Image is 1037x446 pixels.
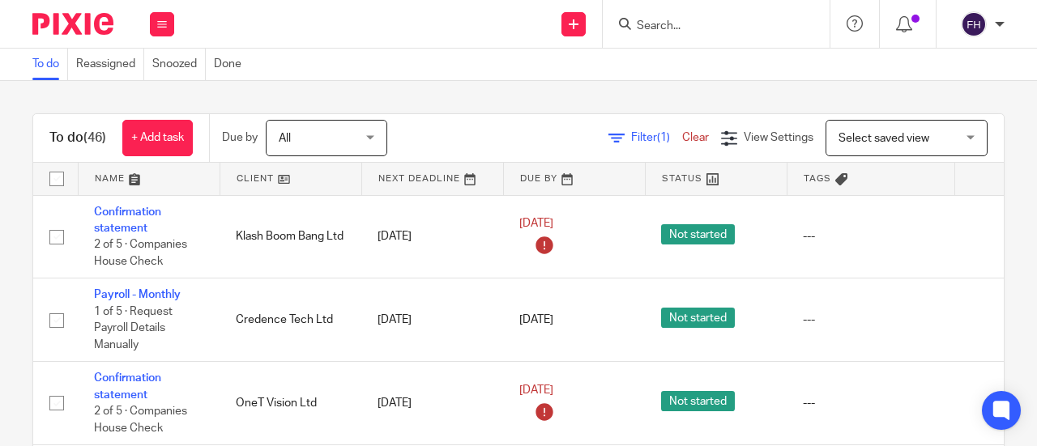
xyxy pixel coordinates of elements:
a: Snoozed [152,49,206,80]
span: [DATE] [519,314,553,325]
a: Confirmation statement [94,372,161,400]
span: 2 of 5 · Companies House Check [94,239,187,267]
a: Payroll - Monthly [94,289,181,300]
div: --- [803,312,938,328]
span: (46) [83,131,106,144]
span: Not started [661,224,735,244]
span: Not started [661,308,735,328]
td: OneT Vision Ltd [220,362,361,445]
span: [DATE] [519,384,553,396]
div: --- [803,395,938,411]
span: Not started [661,391,735,411]
td: [DATE] [361,278,503,362]
h1: To do [49,130,106,147]
td: Klash Boom Bang Ltd [220,195,361,278]
a: Done [214,49,250,80]
img: svg%3E [961,11,987,37]
td: [DATE] [361,195,503,278]
span: 1 of 5 · Request Payroll Details Manually [94,306,173,350]
span: [DATE] [519,218,553,229]
p: Due by [222,130,258,146]
input: Search [635,19,781,34]
span: All [279,133,291,144]
span: Filter [631,132,682,143]
td: Credence Tech Ltd [220,278,361,362]
a: + Add task [122,120,193,156]
a: Clear [682,132,709,143]
div: --- [803,228,938,244]
img: Pixie [32,13,113,35]
td: [DATE] [361,362,503,445]
span: 2 of 5 · Companies House Check [94,406,187,434]
span: Tags [804,174,831,183]
a: Reassigned [76,49,144,80]
span: (1) [657,132,670,143]
span: Select saved view [839,133,929,144]
a: To do [32,49,68,80]
a: Confirmation statement [94,206,161,234]
span: View Settings [744,132,813,143]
